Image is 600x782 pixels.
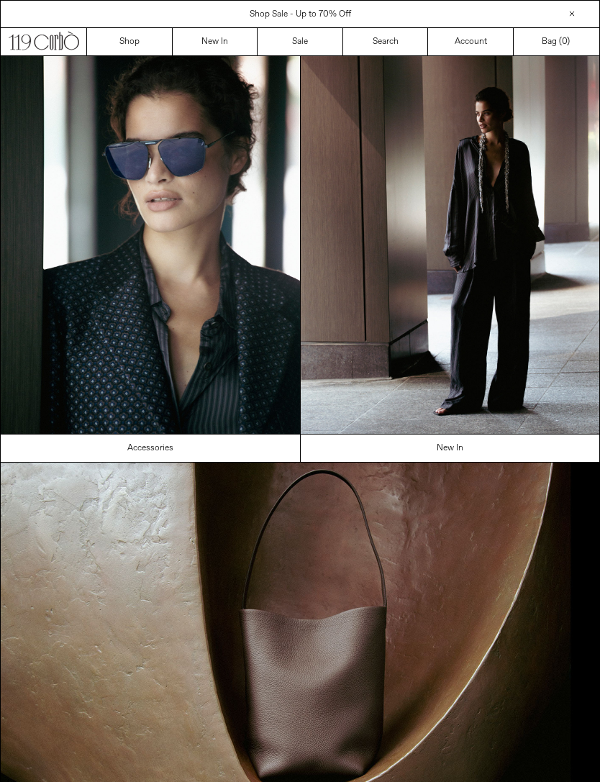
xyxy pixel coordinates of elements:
[87,28,173,55] a: Shop
[250,9,351,20] a: Shop Sale - Up to 70% Off
[562,36,567,47] span: 0
[428,28,514,55] a: Account
[258,28,343,55] a: Sale
[562,35,570,48] span: )
[343,28,429,55] a: Search
[1,435,301,462] a: Accessories
[514,28,599,55] a: Bag ()
[173,28,258,55] a: New In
